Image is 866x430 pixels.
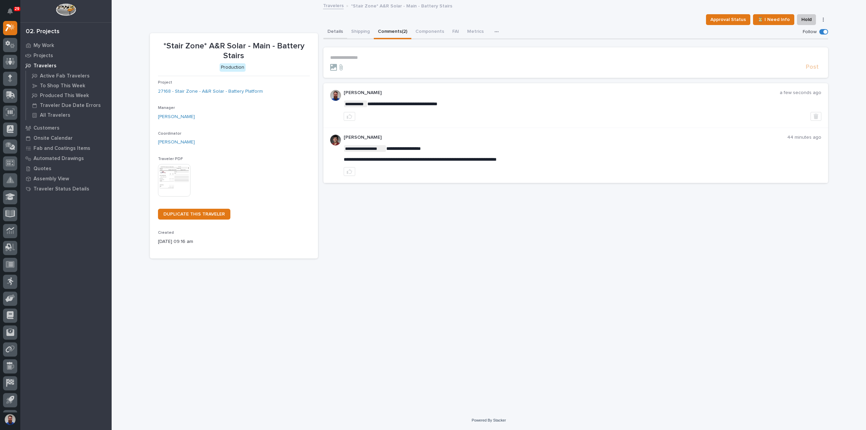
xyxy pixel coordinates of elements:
a: Assembly View [20,174,112,184]
button: FAI [448,25,463,39]
a: Automated Drawings [20,153,112,163]
button: Shipping [347,25,374,39]
p: Produced This Week [40,93,89,99]
a: Produced This Week [26,91,112,100]
span: DUPLICATE THIS TRAVELER [163,212,225,217]
p: Customers [33,125,60,131]
span: Manager [158,106,175,110]
span: Project [158,81,172,85]
a: Traveler Status Details [20,184,112,194]
p: To Shop This Week [40,83,85,89]
p: Onsite Calendar [33,135,73,141]
a: [PERSON_NAME] [158,139,195,146]
div: Notifications29 [8,8,17,19]
a: Onsite Calendar [20,133,112,143]
p: *Stair Zone* A&R Solar - Main - Battery Stairs [158,41,310,61]
p: Assembly View [33,176,69,182]
a: [PERSON_NAME] [158,113,195,120]
button: Comments (2) [374,25,411,39]
button: Metrics [463,25,488,39]
p: a few seconds ago [780,90,821,96]
p: *Stair Zone* A&R Solar - Main - Battery Stairs [351,2,452,9]
img: 6hTokn1ETDGPf9BPokIQ [330,90,341,101]
button: Delete post [811,112,821,121]
button: users-avatar [3,412,17,427]
span: Traveler PDF [158,157,183,161]
p: Fab and Coatings Items [33,145,90,152]
span: Hold [801,16,812,24]
img: Workspace Logo [56,3,76,16]
button: ⏳ I Need Info [753,14,794,25]
img: ROij9lOReuV7WqYxWfnW [330,135,341,145]
span: Approval Status [710,16,746,24]
a: Active Fab Travelers [26,71,112,81]
button: Post [803,63,821,71]
button: Components [411,25,448,39]
p: 44 minutes ago [787,135,821,140]
span: Post [806,63,819,71]
span: Created [158,231,174,235]
a: Traveler Due Date Errors [26,100,112,110]
p: Active Fab Travelers [40,73,90,79]
p: Traveler Status Details [33,186,89,192]
a: All Travelers [26,110,112,120]
button: Approval Status [706,14,750,25]
div: Production [220,63,246,72]
p: My Work [33,43,54,49]
p: All Travelers [40,112,70,118]
p: Projects [33,53,53,59]
a: Powered By Stacker [472,418,506,422]
p: Quotes [33,166,51,172]
button: Details [323,25,347,39]
a: To Shop This Week [26,81,112,90]
div: 02. Projects [26,28,60,36]
a: Travelers [323,1,344,9]
p: Automated Drawings [33,156,84,162]
button: Notifications [3,4,17,18]
p: [DATE] 09:16 am [158,238,310,245]
a: Travelers [20,61,112,71]
button: like this post [344,167,355,176]
a: My Work [20,40,112,50]
p: [PERSON_NAME] [344,135,787,140]
p: [PERSON_NAME] [344,90,780,96]
button: Hold [797,14,816,25]
p: Travelers [33,63,56,69]
p: Follow [803,29,817,35]
span: ⏳ I Need Info [757,16,790,24]
a: DUPLICATE THIS TRAVELER [158,209,230,220]
button: like this post [344,112,355,121]
p: Traveler Due Date Errors [40,103,101,109]
a: Quotes [20,163,112,174]
span: Coordinator [158,132,181,136]
a: Fab and Coatings Items [20,143,112,153]
a: Projects [20,50,112,61]
p: 29 [15,6,19,11]
a: Customers [20,123,112,133]
a: 27168 - Stair Zone - A&R Solar - Battery Platform [158,88,263,95]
